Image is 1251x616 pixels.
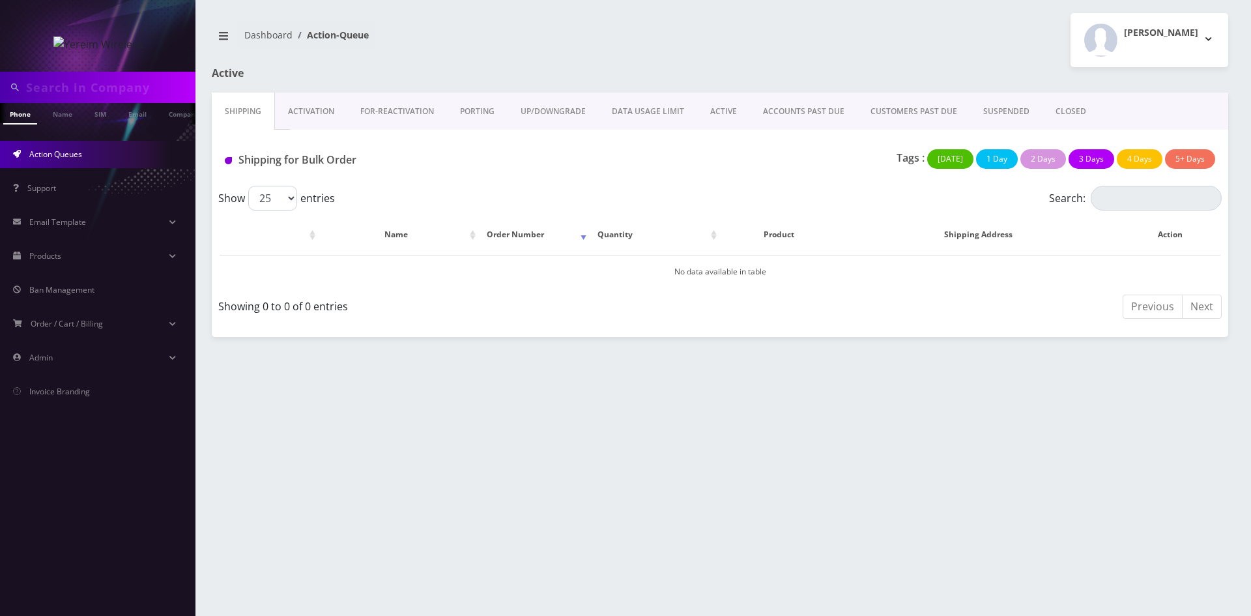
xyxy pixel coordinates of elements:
a: Phone [3,103,37,125]
th: Action [1119,216,1220,254]
th: Name: activate to sort column ascending [320,216,479,254]
a: Previous [1123,295,1183,319]
button: 4 Days [1117,149,1162,169]
span: Support [27,183,56,194]
h1: Shipping for Bulk Order [225,154,542,166]
a: CUSTOMERS PAST DUE [857,93,970,130]
a: Email [122,103,153,123]
th: Order Number: activate to sort column ascending [480,216,590,254]
div: Showing 0 to 0 of 0 entries [218,293,710,314]
th: Product [721,216,837,254]
label: Show entries [218,186,335,211]
a: ACTIVE [697,93,750,130]
a: Name [46,103,79,123]
a: UP/DOWNGRADE [508,93,599,130]
span: Ban Management [29,284,94,295]
td: No data available in table [220,255,1220,288]
input: Search: [1091,186,1222,211]
a: ACCOUNTS PAST DUE [750,93,857,130]
a: Activation [275,93,347,130]
a: PORTING [447,93,508,130]
a: CLOSED [1042,93,1099,130]
img: Yereim Wireless [53,37,143,52]
select: Showentries [248,186,297,211]
button: 2 Days [1020,149,1066,169]
span: Order / Cart / Billing [31,318,103,329]
img: Shipping for Bulk Order [225,157,232,164]
label: Search: [1049,186,1222,211]
a: Next [1182,295,1222,319]
span: Admin [29,352,53,363]
a: SIM [88,103,113,123]
a: FOR-REActivation [347,93,447,130]
th: Quantity: activate to sort column ascending [591,216,720,254]
a: Company [162,103,206,123]
h1: Active [212,67,538,80]
nav: breadcrumb [212,22,710,59]
span: Invoice Branding [29,386,90,397]
button: 3 Days [1069,149,1114,169]
th: : activate to sort column ascending [220,216,319,254]
button: [PERSON_NAME] [1071,13,1228,67]
button: 5+ Days [1165,149,1215,169]
a: DATA USAGE LIMIT [599,93,697,130]
button: [DATE] [927,149,973,169]
th: Shipping Address [839,216,1118,254]
a: Shipping [212,93,275,130]
span: Email Template [29,216,86,227]
span: Action Queues [29,149,82,160]
a: SUSPENDED [970,93,1042,130]
input: Search in Company [26,75,192,100]
a: Dashboard [244,29,293,41]
p: Tags : [897,150,925,166]
li: Action-Queue [293,28,369,42]
h2: [PERSON_NAME] [1124,27,1198,38]
button: 1 Day [976,149,1018,169]
span: Products [29,250,61,261]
